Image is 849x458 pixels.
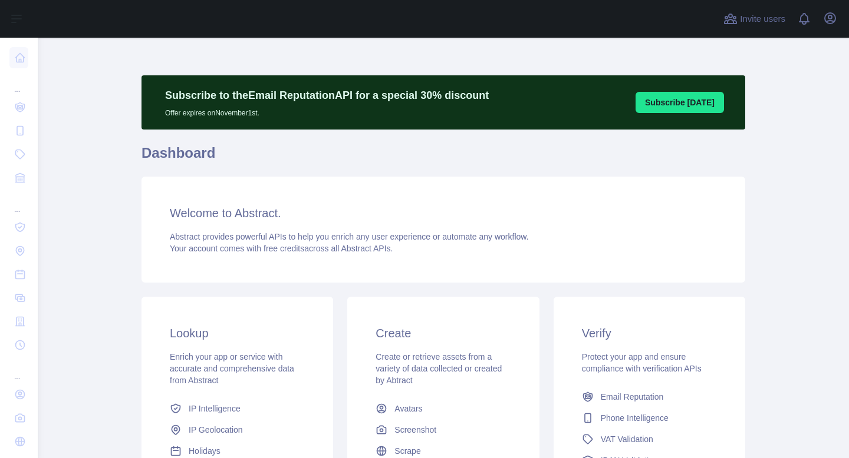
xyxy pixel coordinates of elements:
a: IP Intelligence [165,398,310,419]
h3: Lookup [170,325,305,341]
a: IP Geolocation [165,419,310,440]
div: ... [9,358,28,381]
a: Avatars [371,398,515,419]
a: Phone Intelligence [577,407,722,429]
h3: Welcome to Abstract. [170,205,717,221]
p: Offer expires on November 1st. [165,104,489,118]
span: Your account comes with across all Abstract APIs. [170,244,393,253]
span: Enrich your app or service with accurate and comprehensive data from Abstract [170,352,294,385]
span: Avatars [394,403,422,414]
h1: Dashboard [141,144,745,172]
span: Invite users [740,12,785,26]
span: Email Reputation [601,391,664,403]
a: VAT Validation [577,429,722,450]
a: Screenshot [371,419,515,440]
span: IP Geolocation [189,424,243,436]
button: Subscribe [DATE] [636,92,724,113]
span: VAT Validation [601,433,653,445]
div: ... [9,191,28,214]
span: Scrape [394,445,420,457]
span: IP Intelligence [189,403,241,414]
p: Subscribe to the Email Reputation API for a special 30 % discount [165,87,489,104]
span: Phone Intelligence [601,412,669,424]
span: Screenshot [394,424,436,436]
span: Holidays [189,445,221,457]
button: Invite users [721,9,788,28]
span: Protect your app and ensure compliance with verification APIs [582,352,702,373]
span: Create or retrieve assets from a variety of data collected or created by Abtract [376,352,502,385]
span: Abstract provides powerful APIs to help you enrich any user experience or automate any workflow. [170,232,529,241]
span: free credits [264,244,304,253]
a: Email Reputation [577,386,722,407]
h3: Create [376,325,511,341]
h3: Verify [582,325,717,341]
div: ... [9,71,28,94]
